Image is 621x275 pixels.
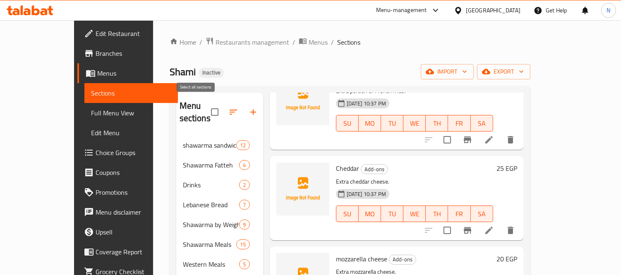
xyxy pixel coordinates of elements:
span: Upsell [96,227,171,237]
span: Restaurants management [216,37,289,47]
li: / [293,37,295,47]
span: WE [407,208,422,220]
span: Inactive [199,69,224,76]
span: [DATE] 10:37 PM [343,100,389,108]
button: TH [426,115,448,132]
span: SA [474,208,490,220]
div: shawarma sandwiches12 [176,135,263,155]
a: Edit Menu [84,123,178,143]
span: mozzarella cheese [336,253,387,265]
span: SU [340,208,355,220]
span: WE [407,117,422,129]
div: Inactive [199,68,224,78]
button: WE [403,115,426,132]
div: items [239,160,249,170]
a: Sections [84,83,178,103]
div: items [239,220,249,230]
span: Drinks [183,180,240,190]
button: SU [336,115,359,132]
button: delete [501,130,520,150]
button: Add section [243,102,263,122]
span: Promotions [96,187,171,197]
a: Edit Restaurant [77,24,178,43]
span: Edit Menu [91,128,171,138]
li: / [331,37,334,47]
span: TU [384,117,400,129]
button: delete [501,220,520,240]
button: SA [471,206,493,222]
img: Cheddar [276,163,329,215]
span: Menus [309,37,328,47]
span: Coverage Report [96,247,171,257]
span: FR [451,208,467,220]
h2: Menu sections [180,100,211,124]
span: Sections [337,37,361,47]
a: Promotions [77,182,178,202]
nav: breadcrumb [170,37,530,48]
span: 2 [240,181,249,189]
a: Edit menu item [484,135,494,145]
span: Select to update [439,131,456,148]
h6: 25 EGP [496,163,517,174]
span: TH [429,117,445,129]
button: FR [448,206,470,222]
button: TU [381,115,403,132]
span: Edit Restaurant [96,29,171,38]
span: Western Meals [183,259,240,269]
img: Potatoes (Add-ons) [276,72,329,125]
span: Menus [97,68,171,78]
div: items [239,180,249,190]
span: 5 [240,261,249,268]
span: Sections [91,88,171,98]
span: 4 [240,161,249,169]
span: MO [362,117,378,129]
span: Sort sections [223,102,243,122]
button: SU [336,206,359,222]
span: FR [451,117,467,129]
div: [GEOGRAPHIC_DATA] [466,6,520,15]
a: Menus [299,37,328,48]
div: Drinks2 [176,175,263,195]
div: shawarma sandwiches [183,140,237,150]
span: Select to update [439,222,456,239]
div: Shawarma by Weight9 [176,215,263,234]
span: Cheddar [336,162,359,175]
a: Home [170,37,196,47]
span: Coupons [96,167,171,177]
button: SA [471,115,493,132]
div: Western Meals5 [176,254,263,274]
button: TH [426,206,448,222]
div: Lebanese Bread7 [176,195,263,215]
button: import [421,64,474,79]
li: / [199,37,202,47]
div: Shawarma Fatteh4 [176,155,263,175]
span: 9 [240,221,249,229]
button: Branch-specific-item [458,220,477,240]
a: Menu disclaimer [77,202,178,222]
span: Shawarma Fatteh [183,160,240,170]
span: 7 [240,201,249,209]
span: SA [474,117,490,129]
span: Shami [170,62,196,81]
button: MO [359,206,381,222]
div: items [239,200,249,210]
span: TU [384,208,400,220]
span: import [427,67,467,77]
span: Choice Groups [96,148,171,158]
a: Restaurants management [206,37,289,48]
div: Menu-management [376,5,427,15]
button: MO [359,115,381,132]
a: Coupons [77,163,178,182]
button: FR [448,115,470,132]
span: 15 [237,241,249,249]
a: Choice Groups [77,143,178,163]
button: export [477,64,530,79]
span: MO [362,208,378,220]
a: Branches [77,43,178,63]
span: Lebanese Bread [183,200,240,210]
a: Full Menu View [84,103,178,123]
span: Full Menu View [91,108,171,118]
div: Shawarma Meals15 [176,234,263,254]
